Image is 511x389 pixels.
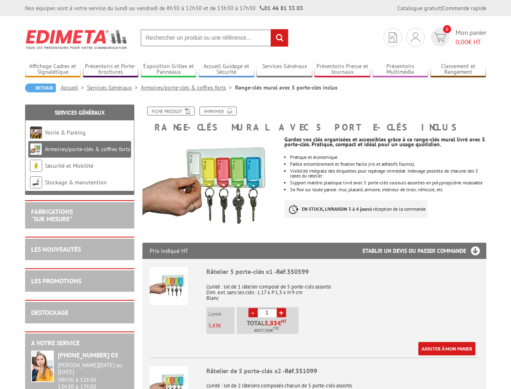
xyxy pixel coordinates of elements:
[281,318,286,324] sup: HT
[31,245,81,253] a: LES NOUVEAUTÉS
[271,29,288,47] input: rechercher
[45,145,130,153] a: Armoires/porte-clés & coffres forts
[302,206,370,212] strong: EN STOCK, LIVRAISON 3 à 4 jours
[206,267,479,276] div: Râtelier 5 porte-clés x1 -
[208,322,218,329] span: 5,83
[45,162,93,169] a: Sécurité et Mobilité
[30,160,42,172] img: Sécurité et Mobilité
[285,367,317,375] span: Réf.351099
[25,83,56,92] a: Retour
[290,187,486,192] p: Se fixe sur toute paroie: mur, placard, armoire, intérieur de tiroir, véhicule, etc
[31,207,73,223] a: FABRICATIONS"Sur Mesure"
[314,63,370,76] a: Présentoirs Presse et Journaux
[141,84,235,91] a: Armoires/porte-clés & coffres forts
[290,169,486,178] li: Visibilité intégrale des étiquettes pour repérage immédiat. Indexage possible de chacune des 5 ca...
[142,136,279,238] img: porte_cles_350599.jpg
[55,109,105,116] a: Services Généraux
[260,4,303,12] strong: 01 46 81 33 03
[31,351,54,382] img: widget-service.jpg
[434,33,446,42] img: devis rapide
[31,277,81,285] a: LES PROMOTIONS
[290,155,486,160] li: Pratique et économique
[363,243,486,259] h3: Etablir un devis ou passer commande
[418,342,475,355] a: Ajouter à mon panier
[30,126,42,139] img: Voirie & Parking
[397,4,486,12] div: |
[30,176,42,188] img: Stockage & manutention
[150,267,188,305] img: Râtelier 5 porte-clés x1
[276,267,309,276] span: Réf.350599
[31,340,128,347] h2: A votre service
[199,63,254,76] a: Accueil Guidage et Sécurité
[150,243,188,259] p: Prix indiqué HT
[208,311,235,317] p: L'unité
[248,308,258,317] a: -
[239,320,299,334] p: Total
[411,32,420,42] img: devis rapide
[45,179,107,186] a: Stockage & manutention
[443,25,451,33] span: 0
[45,129,86,136] a: Voirie & Parking
[208,323,235,329] p: €
[25,24,128,54] img: Edimeta
[373,63,428,76] a: Présentoirs Multimédia
[140,29,288,47] input: Rechercher un produit ou une référence...
[257,63,312,76] a: Services Généraux
[265,320,278,326] span: 5,83
[58,362,128,376] div: [PERSON_NAME][DATE] au [DATE]
[25,63,81,76] a: Affichage Cadres et Signalétique
[61,84,87,91] a: Accueil
[456,28,486,47] span: Mon panier
[429,28,486,47] a: devis rapide 0 Mon panier 0,00€ HT
[284,200,428,218] p: à réception de la commande
[397,4,441,12] a: Catalogue gratuit
[31,308,68,316] a: DESTOCKAGE
[235,83,337,92] li: Range-clés mural avec 5 porte-clés inclus
[206,366,479,376] div: Râtelier de 5 porte-clés x2 -
[278,320,281,326] span: €
[83,63,139,76] a: Présentoirs et Porte-brochures
[290,162,486,167] li: Faible encombrement et fixation facile (vis et adhésifs fournis).
[141,63,197,76] a: Exposition Grilles et Panneaux
[199,107,237,115] a: Imprimer
[87,84,141,91] a: Services Généraux
[277,308,286,317] a: +
[254,327,279,334] span: Soit €
[25,4,303,12] div: Nos équipes sont à votre service du lundi au vendredi de 8h30 à 12h30 et de 13h30 à 17h30
[389,32,397,43] img: devis rapide
[430,63,486,76] a: Classement et Rangement
[456,38,468,46] span: 0,00
[206,278,479,301] p: L'unité : lot de 1 râtelier composé de 5 porte-clés assortis Dim. ext. sans les clés : L 17 x P 1...
[442,4,486,12] a: Commande rapide
[284,136,485,148] strong: Gardez vos clés organisées et accessibles grâce à ce range-clés mural livré avec 5 porte-clés. Pr...
[456,37,486,47] span: € HT
[147,107,195,115] a: Fiche produit
[273,326,279,331] sup: TTC
[30,143,42,155] img: Armoires/porte-clés & coffres forts
[290,180,486,185] li: Support matière plastique livré avec 5 porte-clés couleurs assorties en polypropylène incassable
[58,351,118,359] strong: [PHONE_NUMBER] 03
[263,327,271,334] span: 7,00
